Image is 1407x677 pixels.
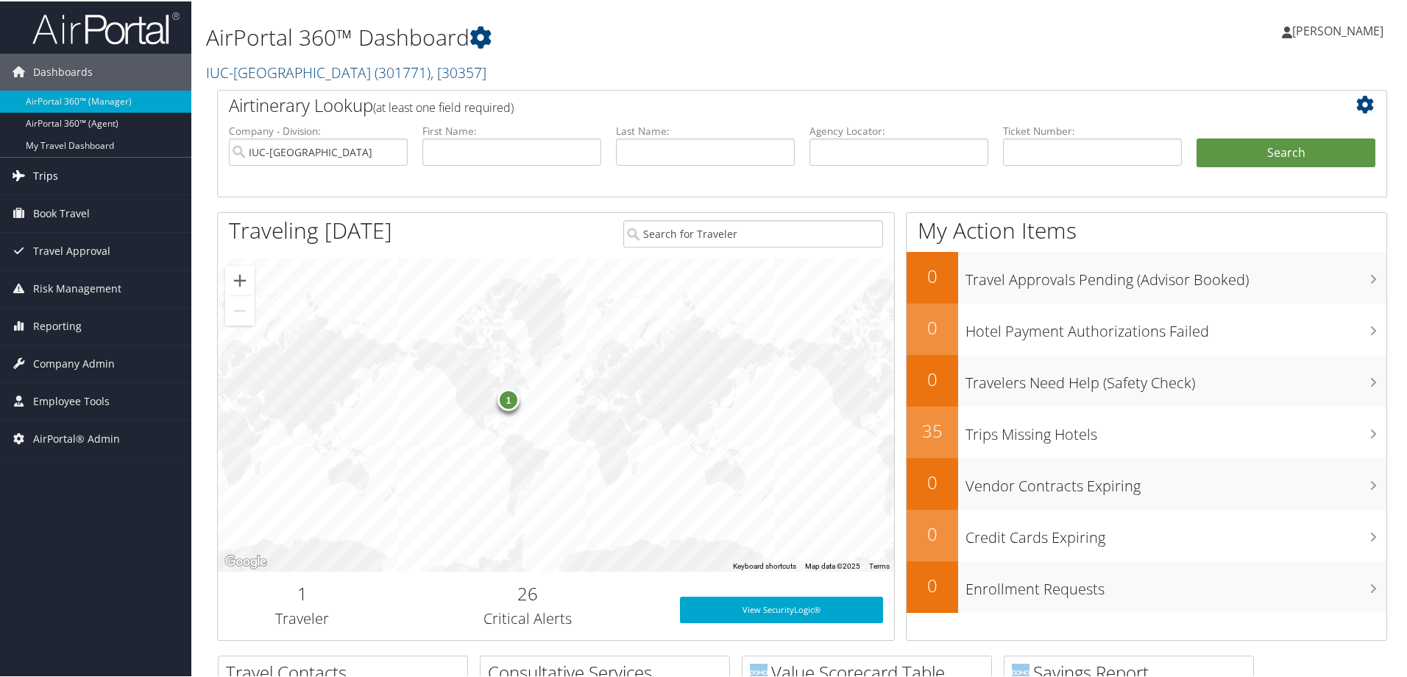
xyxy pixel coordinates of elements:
button: Zoom out [225,295,255,324]
a: View SecurityLogic® [680,595,883,622]
span: Risk Management [33,269,121,306]
a: 0Enrollment Requests [907,560,1386,611]
button: Search [1197,137,1375,166]
h2: 0 [907,520,958,545]
a: Terms (opens in new tab) [869,561,890,569]
label: Agency Locator: [809,122,988,137]
span: Reporting [33,306,82,343]
span: ( 301771 ) [375,61,430,81]
span: (at least one field required) [373,98,514,114]
a: IUC-[GEOGRAPHIC_DATA] [206,61,486,81]
label: Last Name: [616,122,795,137]
h3: Travelers Need Help (Safety Check) [965,364,1386,392]
h3: Vendor Contracts Expiring [965,467,1386,495]
h2: 26 [398,580,658,605]
h2: 0 [907,572,958,597]
h2: 1 [229,580,376,605]
a: [PERSON_NAME] [1282,7,1398,52]
label: First Name: [422,122,601,137]
span: Trips [33,156,58,193]
h3: Hotel Payment Authorizations Failed [965,312,1386,340]
label: Ticket Number: [1003,122,1182,137]
label: Company - Division: [229,122,408,137]
h2: 0 [907,314,958,339]
h2: 35 [907,417,958,442]
button: Zoom in [225,264,255,294]
a: Open this area in Google Maps (opens a new window) [221,551,270,570]
h1: My Action Items [907,214,1386,245]
div: 1 [497,387,520,409]
img: Google [221,551,270,570]
span: Map data ©2025 [805,561,860,569]
a: 0Travel Approvals Pending (Advisor Booked) [907,250,1386,302]
h3: Enrollment Requests [965,570,1386,598]
span: AirPortal® Admin [33,419,120,456]
a: 35Trips Missing Hotels [907,405,1386,457]
a: 0Travelers Need Help (Safety Check) [907,354,1386,405]
h2: 0 [907,469,958,494]
span: Book Travel [33,194,90,231]
img: airportal-logo.png [32,10,180,44]
button: Keyboard shortcuts [733,560,796,570]
a: 0Vendor Contracts Expiring [907,457,1386,508]
h3: Travel Approvals Pending (Advisor Booked) [965,261,1386,289]
h3: Trips Missing Hotels [965,415,1386,443]
h2: Airtinerary Lookup [229,91,1278,116]
a: 0Credit Cards Expiring [907,508,1386,560]
span: Company Admin [33,344,115,381]
span: Dashboards [33,52,93,89]
h1: AirPortal 360™ Dashboard [206,21,1001,52]
h3: Credit Cards Expiring [965,519,1386,547]
span: , [ 30357 ] [430,61,486,81]
span: Employee Tools [33,382,110,418]
h3: Traveler [229,607,376,628]
input: Search for Traveler [623,219,883,246]
h2: 0 [907,365,958,390]
a: 0Hotel Payment Authorizations Failed [907,302,1386,354]
h1: Traveling [DATE] [229,214,392,245]
h3: Critical Alerts [398,607,658,628]
span: [PERSON_NAME] [1292,21,1383,38]
span: Travel Approval [33,231,110,268]
h2: 0 [907,262,958,287]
